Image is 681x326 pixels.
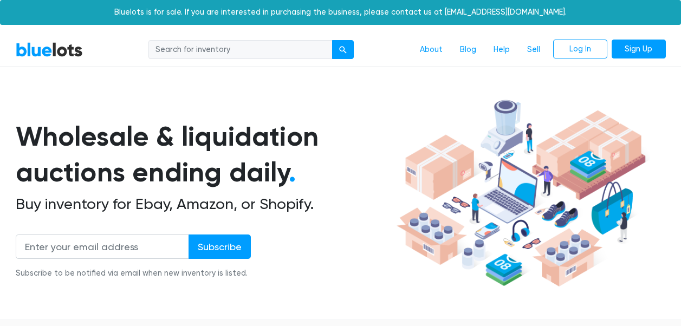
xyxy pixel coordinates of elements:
input: Enter your email address [16,234,189,259]
a: Blog [451,40,485,60]
a: Sell [518,40,549,60]
span: . [289,156,296,188]
img: hero-ee84e7d0318cb26816c560f6b4441b76977f77a177738b4e94f68c95b2b83dbb.png [393,95,650,292]
a: Sign Up [612,40,666,59]
a: About [411,40,451,60]
a: BlueLots [16,42,83,57]
input: Search for inventory [148,40,333,60]
h1: Wholesale & liquidation auctions ending daily [16,119,393,191]
h2: Buy inventory for Ebay, Amazon, or Shopify. [16,195,393,213]
a: Log In [553,40,607,59]
a: Help [485,40,518,60]
div: Subscribe to be notified via email when new inventory is listed. [16,268,251,279]
input: Subscribe [189,234,251,259]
